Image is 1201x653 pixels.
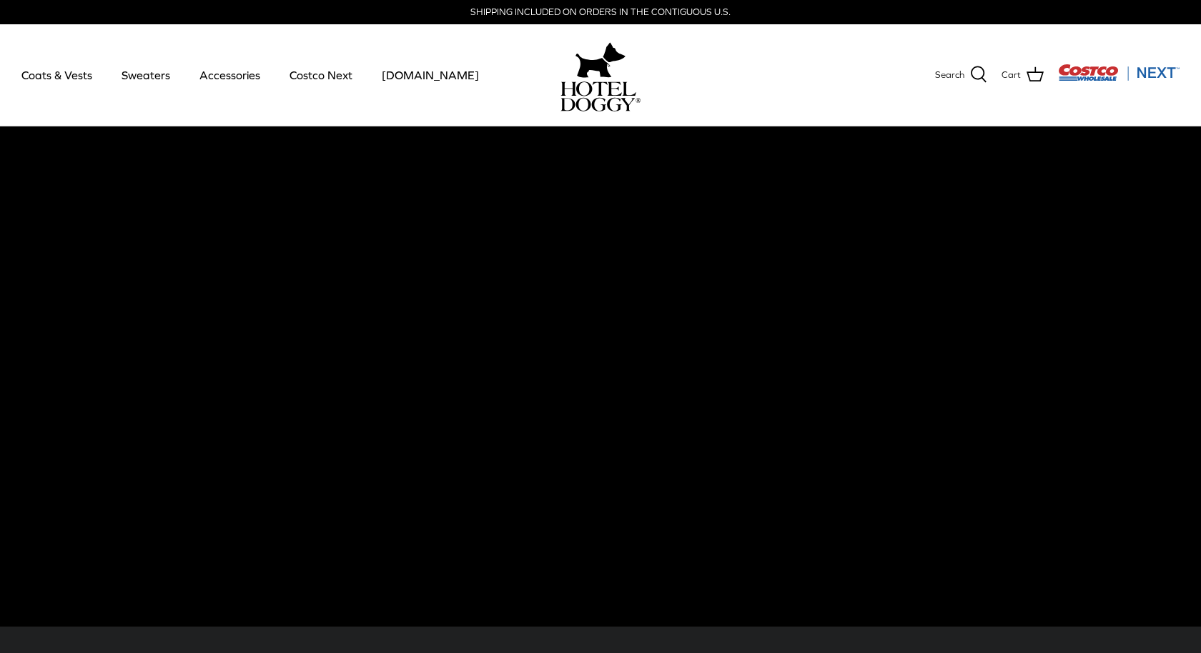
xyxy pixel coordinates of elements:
[9,51,105,99] a: Coats & Vests
[1002,68,1021,83] span: Cart
[1058,64,1180,81] img: Costco Next
[187,51,273,99] a: Accessories
[369,51,492,99] a: [DOMAIN_NAME]
[1058,73,1180,84] a: Visit Costco Next
[935,68,964,83] span: Search
[935,66,987,84] a: Search
[575,39,626,81] img: hoteldoggy.com
[560,81,641,111] img: hoteldoggycom
[109,51,183,99] a: Sweaters
[277,51,365,99] a: Costco Next
[1002,66,1044,84] a: Cart
[560,39,641,111] a: hoteldoggy.com hoteldoggycom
